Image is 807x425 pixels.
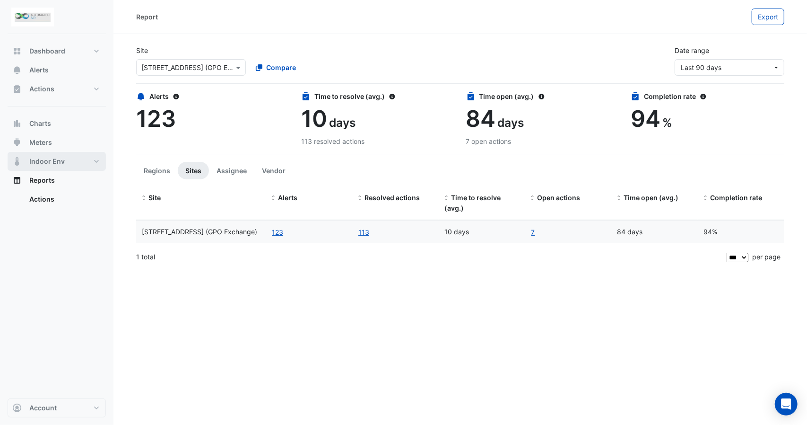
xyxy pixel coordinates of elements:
[301,105,327,133] span: 10
[136,105,176,133] span: 123
[662,115,672,130] span: %
[266,62,296,72] span: Compare
[29,46,65,56] span: Dashboard
[8,133,106,152] button: Meters
[278,194,297,202] span: Alerts
[12,176,22,185] app-icon: Reports
[29,157,65,166] span: Indoor Env
[254,162,293,179] button: Vendor
[29,84,54,94] span: Actions
[624,194,678,202] span: Time open (avg.)
[12,46,22,56] app-icon: Dashboard
[29,403,57,413] span: Account
[136,245,725,269] div: 1 total
[22,190,106,209] a: Actions
[8,80,106,98] button: Actions
[364,194,420,202] span: Resolved actions
[8,152,106,171] button: Indoor Env
[466,105,496,133] span: 84
[8,171,106,190] button: Reports
[758,13,778,21] span: Export
[11,8,54,27] img: Company Logo
[148,194,161,202] span: Site
[250,59,302,76] button: Compare
[631,91,784,101] div: Completion rate
[12,84,22,94] app-icon: Actions
[444,194,501,212] span: Time to resolve (avg.)
[142,228,257,236] span: 10 Franklin Street (GPO Exchange)
[631,105,660,133] span: 94
[703,193,779,204] div: Completion (%) = Resolved Actions / (Resolved Actions + Open Actions)
[538,194,581,202] span: Open actions
[498,115,524,130] span: days
[329,115,356,130] span: days
[29,176,55,185] span: Reports
[8,114,106,133] button: Charts
[775,393,798,416] div: Open Intercom Messenger
[271,227,284,238] button: 123
[12,65,22,75] app-icon: Alerts
[209,162,254,179] button: Assignee
[8,42,106,61] button: Dashboard
[8,190,106,212] div: Reports
[8,398,106,417] button: Account
[444,227,520,238] div: 10 days
[178,162,209,179] button: Sites
[466,91,620,101] div: Time open (avg.)
[29,119,51,128] span: Charts
[136,12,158,22] div: Report
[703,227,779,238] div: 94%
[675,45,709,55] label: Date range
[358,227,370,238] a: 113
[301,91,455,101] div: Time to resolve (avg.)
[301,136,455,146] div: 113 resolved actions
[752,9,784,25] button: Export
[136,45,148,55] label: Site
[675,59,784,76] button: Last 90 days
[752,253,781,261] span: per page
[466,136,620,146] div: 7 open actions
[617,227,692,238] div: 84 days
[12,157,22,166] app-icon: Indoor Env
[12,119,22,128] app-icon: Charts
[136,91,290,101] div: Alerts
[531,227,536,238] a: 7
[12,138,22,147] app-icon: Meters
[8,61,106,80] button: Alerts
[710,194,762,202] span: Completion rate
[29,138,52,147] span: Meters
[136,162,178,179] button: Regions
[681,63,721,71] span: 11 Jun 25 - 09 Sep 25
[29,65,49,75] span: Alerts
